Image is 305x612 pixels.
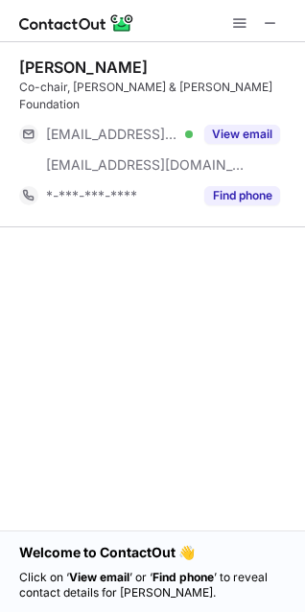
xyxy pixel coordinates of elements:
[19,543,286,562] h1: Welcome to ContactOut 👋
[19,79,293,113] div: Co-chair, [PERSON_NAME] & [PERSON_NAME] Foundation
[204,125,280,144] button: Reveal Button
[19,58,148,77] div: [PERSON_NAME]
[46,126,178,143] span: [EMAIL_ADDRESS][DOMAIN_NAME]
[69,570,129,584] strong: View email
[152,570,214,584] strong: Find phone
[204,186,280,205] button: Reveal Button
[19,12,134,35] img: ContactOut v5.3.10
[46,156,246,174] span: [EMAIL_ADDRESS][DOMAIN_NAME]
[19,570,286,600] p: Click on ‘ ’ or ‘ ’ to reveal contact details for [PERSON_NAME].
